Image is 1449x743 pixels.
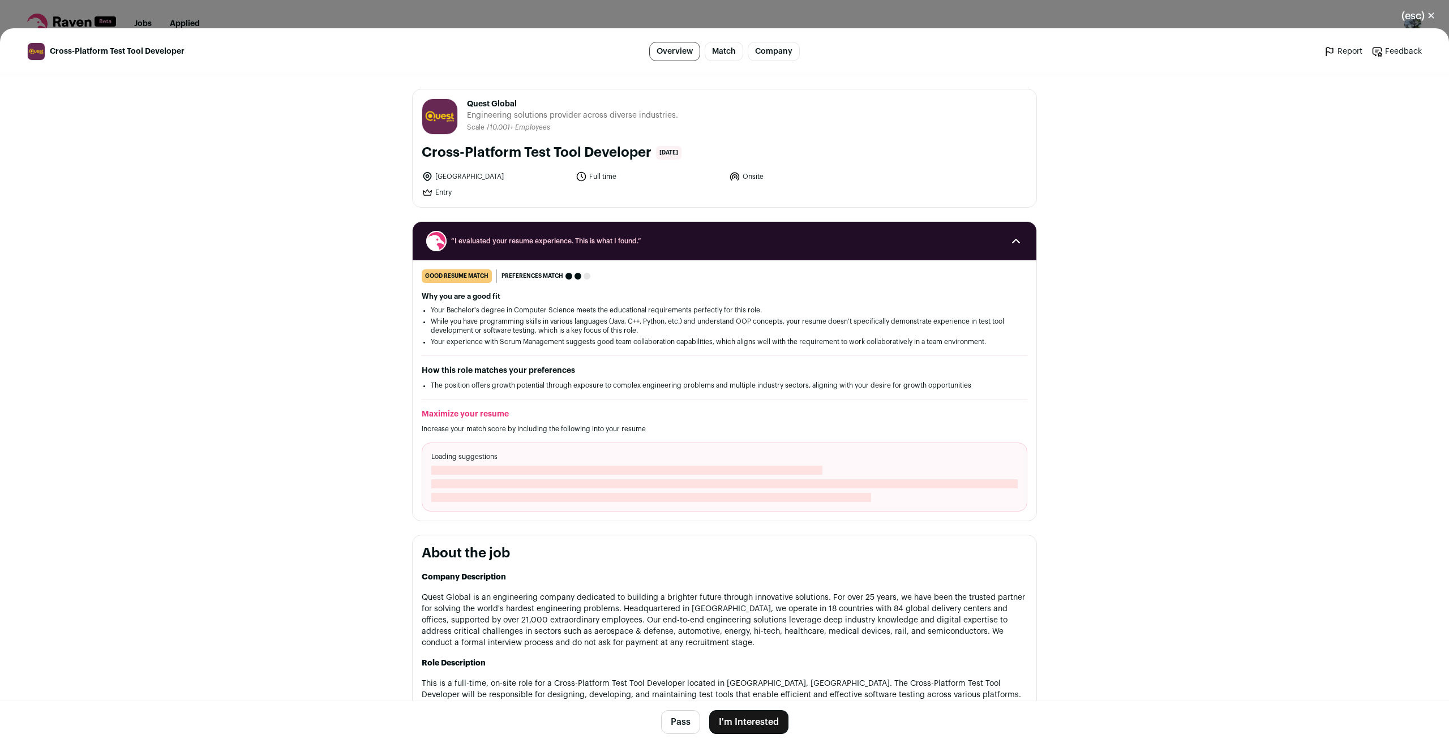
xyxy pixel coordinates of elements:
[431,317,1018,335] li: While you have programming skills in various languages (Java, C++, Python, etc.) and understand O...
[422,424,1027,433] p: Increase your match score by including the following into your resume
[748,42,800,61] a: Company
[490,124,550,131] span: 10,001+ Employees
[422,171,569,182] li: [GEOGRAPHIC_DATA]
[422,678,1027,723] p: This is a full-time, on-site role for a Cross-Platform Test Tool Developer located in [GEOGRAPHIC...
[431,306,1018,315] li: Your Bachelor's degree in Computer Science meets the educational requirements perfectly for this ...
[422,573,506,581] strong: Company Description
[28,43,45,60] img: 5c67d60d38142dd74fdc2b78736dc88532f7d4ba172b50d1619c73e770fbb0f9.jpg
[467,98,678,110] span: Quest Global
[1371,46,1422,57] a: Feedback
[501,270,563,282] span: Preferences match
[422,292,1027,301] h2: Why you are a good fit
[422,269,492,283] div: good resume match
[422,409,1027,420] h2: Maximize your resume
[705,42,743,61] a: Match
[422,592,1027,648] p: Quest Global is an engineering company dedicated to building a brighter future through innovative...
[422,544,1027,562] h2: About the job
[431,337,1018,346] li: Your experience with Scrum Management suggests good team collaboration capabilities, which aligns...
[422,187,569,198] li: Entry
[467,123,487,132] li: Scale
[422,443,1027,512] div: Loading suggestions
[422,99,457,134] img: 5c67d60d38142dd74fdc2b78736dc88532f7d4ba172b50d1619c73e770fbb0f9.jpg
[649,42,700,61] a: Overview
[661,710,700,734] button: Pass
[709,710,788,734] button: I'm Interested
[431,381,1018,390] li: The position offers growth potential through exposure to complex engineering problems and multipl...
[422,144,651,162] h1: Cross-Platform Test Tool Developer
[451,237,998,246] span: “I evaluated your resume experience. This is what I found.”
[729,171,876,182] li: Onsite
[422,365,1027,376] h2: How this role matches your preferences
[656,146,681,160] span: [DATE]
[487,123,550,132] li: /
[1388,3,1449,28] button: Close modal
[576,171,723,182] li: Full time
[422,659,486,667] strong: Role Description
[50,46,185,57] span: Cross-Platform Test Tool Developer
[467,110,678,121] span: Engineering solutions provider across diverse industries.
[1324,46,1362,57] a: Report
